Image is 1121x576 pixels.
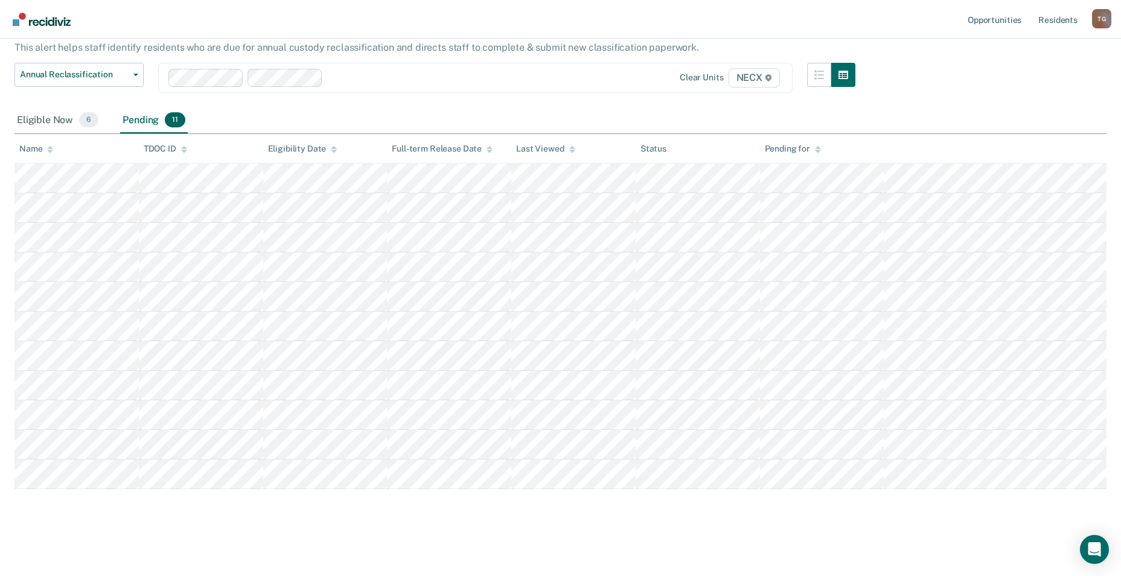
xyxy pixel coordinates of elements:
button: Annual Reclassification [14,63,144,87]
span: Annual Reclassification [20,69,129,80]
span: NECX [729,68,780,88]
div: Eligible Now6 [14,107,101,134]
div: Pending for [765,144,821,154]
div: TDOC ID [144,144,187,154]
p: This alert helps staff identify residents who are due for annual custody reclassification and dir... [14,42,699,53]
button: Profile dropdown button [1092,9,1111,28]
div: Full-term Release Date [392,144,493,154]
div: T G [1092,9,1111,28]
span: 11 [165,112,185,128]
div: Name [19,144,53,154]
div: Open Intercom Messenger [1080,535,1109,564]
span: 6 [79,112,98,128]
div: Last Viewed [516,144,575,154]
div: Status [640,144,666,154]
div: Pending11 [120,107,188,134]
img: Recidiviz [13,13,71,26]
div: Clear units [680,72,724,83]
div: Eligibility Date [268,144,337,154]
